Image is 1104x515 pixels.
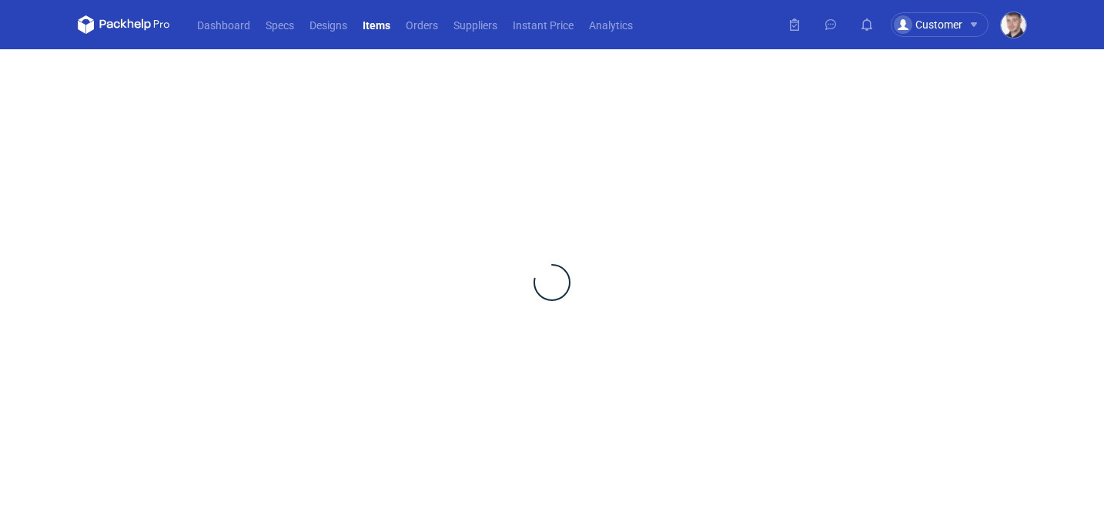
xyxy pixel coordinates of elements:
[891,12,1001,37] button: Customer
[1001,12,1026,38] img: Maciej Sikora
[398,15,446,34] a: Orders
[78,15,170,34] svg: Packhelp Pro
[355,15,398,34] a: Items
[258,15,302,34] a: Specs
[302,15,355,34] a: Designs
[581,15,641,34] a: Analytics
[505,15,581,34] a: Instant Price
[189,15,258,34] a: Dashboard
[894,15,962,34] div: Customer
[446,15,505,34] a: Suppliers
